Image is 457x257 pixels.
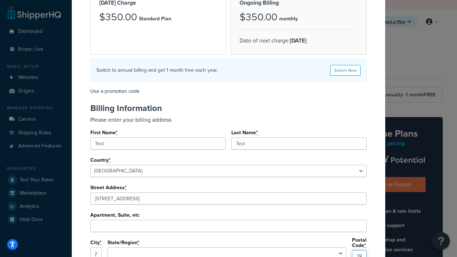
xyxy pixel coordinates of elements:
p: Standard Plan [139,14,171,24]
p: monthly [279,14,298,24]
label: Country [90,157,111,163]
abbr: required [256,129,258,136]
abbr: required [364,242,366,249]
h4: Switch to annual billing and get 1 month free each year. [96,66,218,74]
label: Postal Code [352,237,367,248]
p: Date of next charge: [240,36,358,46]
abbr: required [116,129,117,136]
h3: $350.00 [99,12,137,23]
abbr: required [100,239,101,246]
abbr: required [109,156,110,164]
label: City [90,240,102,246]
label: Last Name [231,130,258,136]
strong: [DATE] [290,36,306,45]
a: Switch Now [330,65,361,76]
abbr: required [125,184,126,191]
abbr: required [137,239,139,246]
h2: Billing Information [90,104,367,113]
label: Apartment, Suite, etc [90,212,140,218]
label: First Name [90,130,118,136]
label: Street Address [90,185,127,191]
input: Enter a location [90,192,367,205]
label: State/Region [107,240,140,246]
p: Please enter your billing address [90,116,367,124]
h3: $350.00 [240,12,277,23]
a: Use a promotion code [90,87,140,95]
